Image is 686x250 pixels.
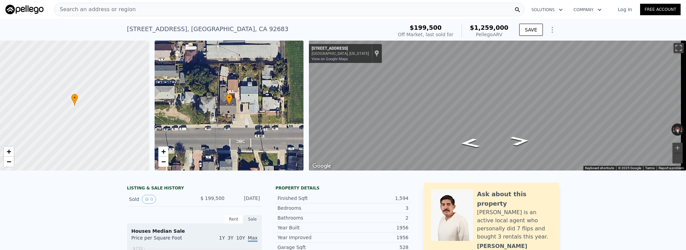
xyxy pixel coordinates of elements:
path: Go West, Main St [452,136,488,150]
div: Ask about this property [477,189,552,208]
div: Houses Median Sale [131,228,258,234]
span: • [71,95,78,101]
div: Price per Square Foot [131,234,194,245]
div: 1,594 [343,195,408,202]
a: Zoom in [158,146,168,157]
div: • [226,94,233,106]
span: − [161,157,165,166]
div: Map [309,41,686,171]
div: [GEOGRAPHIC_DATA], [US_STATE] [312,51,369,56]
div: 1956 [343,224,408,231]
span: $1,259,000 [470,24,508,31]
span: 3Y [228,235,233,241]
div: Year Built [278,224,343,231]
span: $199,500 [410,24,442,31]
div: [PERSON_NAME] is an active local agent who personally did 7 flips and bought 3 rentals this year. [477,208,552,241]
div: LISTING & SALE HISTORY [127,185,262,192]
div: Year Improved [278,234,343,241]
path: Go East, Main St [502,134,538,148]
div: [STREET_ADDRESS] , [GEOGRAPHIC_DATA] , CA 92683 [127,24,289,34]
span: 10Y [236,235,245,241]
div: Bathrooms [278,214,343,221]
a: Open this area in Google Maps (opens a new window) [311,162,333,171]
button: View historical data [142,195,156,204]
span: − [7,157,11,166]
button: Company [568,4,607,16]
span: © 2025 Google [618,166,641,170]
div: 1956 [343,234,408,241]
button: Zoom in [672,143,683,153]
div: 3 [343,205,408,211]
span: Max [248,235,258,242]
a: Free Account [640,4,681,15]
span: + [7,147,11,156]
button: Keyboard shortcuts [585,166,614,171]
a: Report a problem [659,166,684,170]
div: Street View [309,41,686,171]
a: Zoom out [158,157,168,167]
button: Show Options [546,23,559,37]
button: Reset the view [674,123,681,136]
button: Rotate clockwise [680,123,684,136]
a: Terms [645,166,655,170]
button: Zoom out [672,153,683,163]
a: Show location on map [374,50,379,57]
div: Pellego ARV [470,31,508,38]
span: + [161,147,165,156]
div: [DATE] [230,195,260,204]
button: Toggle fullscreen view [674,43,684,53]
span: 1Y [219,235,225,241]
img: Google [311,162,333,171]
div: Sale [243,215,262,224]
div: Property details [275,185,411,191]
span: Search an address or region [54,5,136,14]
div: 2 [343,214,408,221]
div: Off Market, last sold for [398,31,453,38]
div: Finished Sqft [278,195,343,202]
img: Pellego [5,5,44,14]
span: • [226,95,233,101]
button: SAVE [519,24,543,36]
a: Log In [610,6,640,13]
div: Rent [224,215,243,224]
span: $ 199,500 [201,196,225,201]
div: [STREET_ADDRESS] [312,46,369,51]
a: Zoom out [4,157,14,167]
a: View on Google Maps [312,57,348,61]
a: Zoom in [4,146,14,157]
button: Rotate counterclockwise [671,123,675,136]
div: • [71,94,78,106]
div: Bedrooms [278,205,343,211]
button: Solutions [526,4,568,16]
div: Sold [129,195,189,204]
